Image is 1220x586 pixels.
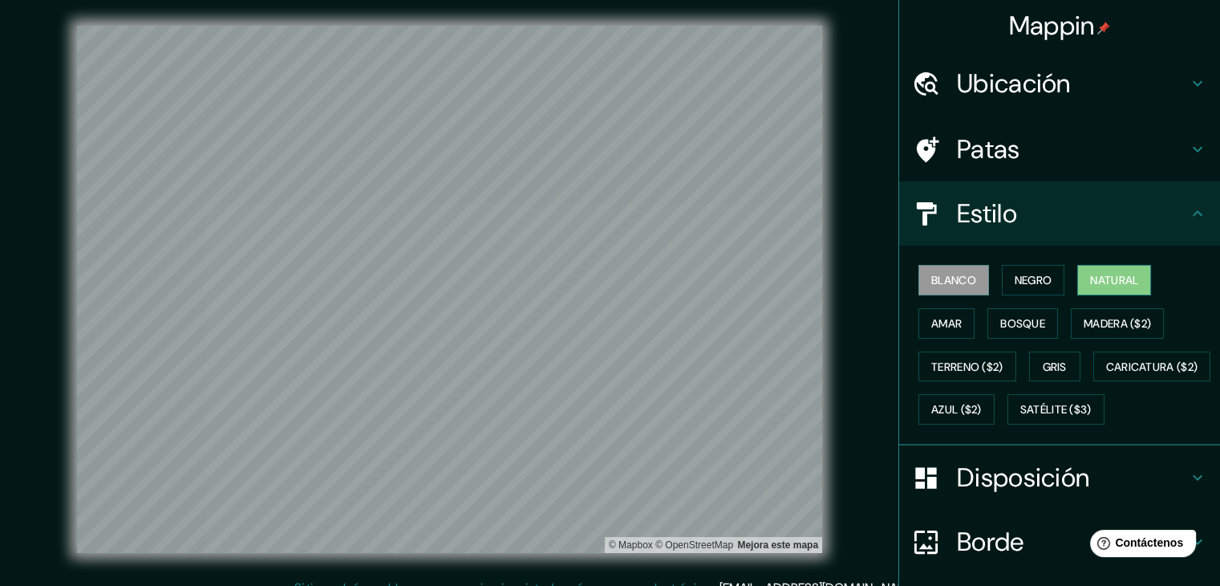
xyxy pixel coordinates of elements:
[957,132,1020,166] font: Patas
[957,525,1024,559] font: Borde
[918,352,1016,382] button: Terreno ($2)
[1007,394,1104,425] button: Satélite ($3)
[918,308,975,339] button: Amar
[1020,403,1092,417] font: Satélite ($3)
[1029,352,1080,382] button: Gris
[1077,523,1202,568] iframe: Lanzador de widgets de ayuda
[899,510,1220,574] div: Borde
[655,539,733,551] a: Mapa de calles abierto
[77,26,822,553] canvas: Mapa
[899,181,1220,246] div: Estilo
[899,51,1220,116] div: Ubicación
[931,316,962,331] font: Amar
[1043,360,1067,374] font: Gris
[899,117,1220,181] div: Patas
[1000,316,1045,331] font: Bosque
[931,273,976,287] font: Blanco
[957,461,1089,494] font: Disposición
[609,539,653,551] a: Mapbox
[918,394,995,425] button: Azul ($2)
[1090,273,1138,287] font: Natural
[931,360,1003,374] font: Terreno ($2)
[1015,273,1052,287] font: Negro
[987,308,1058,339] button: Bosque
[609,539,653,551] font: © Mapbox
[1097,22,1110,35] img: pin-icon.png
[918,265,989,295] button: Blanco
[1093,352,1211,382] button: Caricatura ($2)
[1002,265,1065,295] button: Negro
[957,197,1017,230] font: Estilo
[655,539,733,551] font: © OpenStreetMap
[1106,360,1198,374] font: Caricatura ($2)
[1071,308,1164,339] button: Madera ($2)
[957,67,1071,100] font: Ubicación
[1009,9,1095,43] font: Mappin
[737,539,818,551] a: Comentarios sobre el mapa
[931,403,982,417] font: Azul ($2)
[737,539,818,551] font: Mejora este mapa
[1084,316,1151,331] font: Madera ($2)
[899,446,1220,510] div: Disposición
[1077,265,1151,295] button: Natural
